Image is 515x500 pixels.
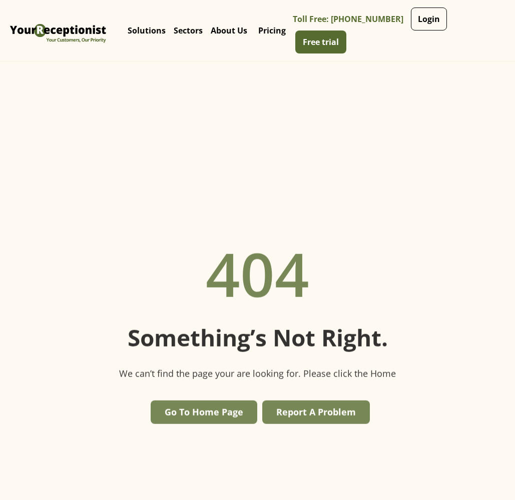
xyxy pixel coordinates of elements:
[251,15,293,45] a: Pricing
[119,366,396,380] p: We can’t find the page your are looking for. Please click the Home
[170,10,207,50] div: Sectors
[293,8,408,30] a: Toll Free: [PHONE_NUMBER]
[411,7,447,30] a: Login
[174,25,203,35] p: Sectors
[151,400,257,423] a: Go To Home Page
[295,30,346,53] a: Free trial
[206,229,310,319] h1: 404
[128,25,166,35] p: Solutions
[124,10,170,50] div: Solutions
[8,8,109,53] a: home
[207,10,251,50] div: About Us
[128,324,388,351] h2: Something’s not right.
[262,400,370,423] a: Report A Problem
[8,8,109,53] img: Virtual Receptionist - Answering Service - Call and Live Chat Receptionist - Virtual Receptionist...
[211,25,247,35] p: About Us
